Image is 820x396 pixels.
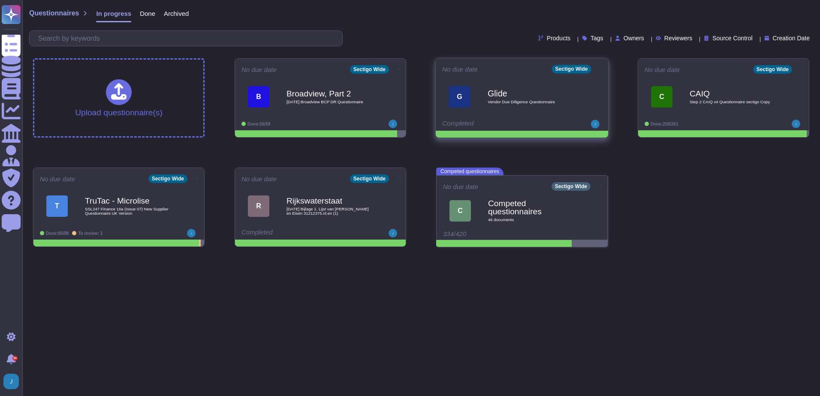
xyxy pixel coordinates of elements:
span: No due date [241,176,277,182]
div: Sectigo Wide [552,182,591,191]
span: Archived [164,10,189,17]
div: Completed [241,229,347,237]
img: user [389,229,397,237]
span: Done [140,10,155,17]
div: R [248,195,269,217]
span: SSL247 Finance 16a (Issue 07) New Supplier Questionnaire UK Version [85,207,171,215]
b: Broadview, Part 2 [286,90,372,98]
button: user [2,372,25,391]
span: Step 2 CAIQ v4 Questionnaire sectigo Copy [690,100,775,104]
div: B [248,86,269,108]
span: Creation Date [773,35,810,41]
div: Sectigo Wide [350,174,389,183]
img: user [187,229,196,237]
span: To review: 1 [78,231,102,236]
div: T [46,195,68,217]
span: [DATE] Bijlage 1. Lijst van [PERSON_NAME] en Eisen 31212375.nl.en (1) [286,207,372,215]
span: Source Control [712,35,752,41]
span: No due date [442,66,478,72]
b: TruTac - Microlise [85,197,171,205]
b: Glide [488,89,574,97]
span: 334/420 [443,230,466,237]
div: G [449,86,470,108]
span: Reviewers [664,35,692,41]
span: In progress [96,10,131,17]
span: No due date [241,66,277,73]
span: No due date [443,183,478,190]
span: Done: 56/59 [247,122,270,126]
span: Owners [624,35,644,41]
div: C [449,200,471,222]
span: Products [547,35,570,41]
span: Tags [591,35,603,41]
img: user [792,120,800,128]
span: Done: 258/261 [651,122,678,126]
span: Vendor Due Diligence Questionnaire [488,100,574,104]
div: Completed [442,120,549,129]
b: Rijkswaterstaat [286,197,372,205]
span: No due date [645,66,680,73]
b: CAIQ [690,90,775,98]
div: C [651,86,672,108]
img: user [3,374,19,389]
div: Sectigo Wide [148,174,187,183]
span: Done: 95/98 [46,231,69,236]
div: Upload questionnaire(s) [75,79,163,117]
div: 9+ [12,356,18,361]
img: user [389,120,397,128]
img: user [591,120,600,129]
span: Competed questionnaires [436,168,503,175]
div: Sectigo Wide [350,65,389,74]
input: Search by keywords [34,31,342,46]
span: [DATE] Broadview BCP DR Questionnaire [286,100,372,104]
span: 46 document s [488,218,574,222]
div: Sectigo Wide [552,65,591,73]
div: Sectigo Wide [753,65,792,74]
span: Questionnaires [29,10,79,17]
span: No due date [40,176,75,182]
b: Competed questionnaires [488,199,574,216]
